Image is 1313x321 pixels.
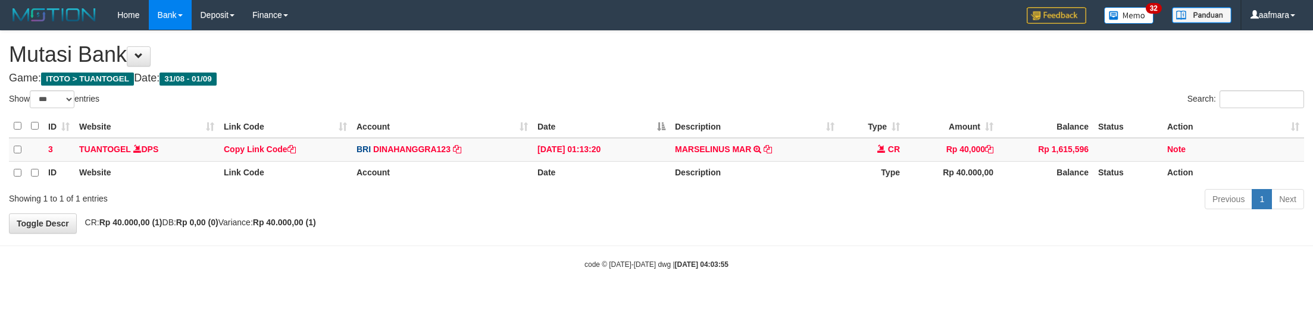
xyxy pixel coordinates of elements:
[30,90,74,108] select: Showentries
[1093,161,1162,184] th: Status
[9,6,99,24] img: MOTION_logo.png
[79,218,316,227] span: CR: DB: Variance:
[99,218,162,227] strong: Rp 40.000,00 (1)
[48,144,53,154] span: 3
[905,161,998,184] th: Rp 40.000,00
[1104,7,1154,24] img: Button%20Memo.svg
[74,115,219,138] th: Website: activate to sort column ascending
[373,144,451,154] a: DINAHANGGRA123
[43,161,74,184] th: ID
[1167,144,1186,154] a: Note
[1162,115,1304,138] th: Action: activate to sort column ascending
[533,161,670,184] th: Date
[905,115,998,138] th: Amount: activate to sort column ascending
[1162,161,1304,184] th: Action
[839,115,905,138] th: Type: activate to sort column ascending
[1172,7,1231,23] img: panduan.png
[219,115,352,138] th: Link Code: activate to sort column ascending
[675,260,729,269] strong: [DATE] 04:03:55
[1252,189,1272,209] a: 1
[1187,90,1304,108] label: Search:
[670,161,839,184] th: Description
[160,73,217,86] span: 31/08 - 01/09
[357,144,371,154] span: BRI
[1146,3,1162,14] span: 32
[839,161,905,184] th: Type
[1220,90,1304,108] input: Search:
[9,73,1304,84] h4: Game: Date:
[176,218,218,227] strong: Rp 0,00 (0)
[1271,189,1304,209] a: Next
[224,144,296,154] a: Copy Link Code
[998,115,1093,138] th: Balance
[74,161,219,184] th: Website
[253,218,316,227] strong: Rp 40.000,00 (1)
[985,144,993,154] a: Copy Rp 40,000 to clipboard
[43,115,74,138] th: ID: activate to sort column ascending
[764,144,772,154] a: Copy MARSELINUS MAR to clipboard
[352,161,533,184] th: Account
[998,138,1093,162] td: Rp 1,615,596
[9,213,77,234] a: Toggle Descr
[9,188,538,204] div: Showing 1 to 1 of 1 entries
[533,115,670,138] th: Date: activate to sort column descending
[9,90,99,108] label: Show entries
[584,260,729,269] small: code © [DATE]-[DATE] dwg |
[453,144,461,154] a: Copy DINAHANGGRA123 to clipboard
[219,161,352,184] th: Link Code
[41,73,134,86] span: ITOTO > TUANTOGEL
[533,138,670,162] td: [DATE] 01:13:20
[1205,189,1252,209] a: Previous
[352,115,533,138] th: Account: activate to sort column ascending
[74,138,219,162] td: DPS
[998,161,1093,184] th: Balance
[675,144,751,154] a: MARSELINUS MAR
[888,144,900,154] span: CR
[905,138,998,162] td: Rp 40,000
[670,115,839,138] th: Description: activate to sort column ascending
[9,43,1304,67] h1: Mutasi Bank
[1093,115,1162,138] th: Status
[79,144,131,154] a: TUANTOGEL
[1027,7,1086,24] img: Feedback.jpg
